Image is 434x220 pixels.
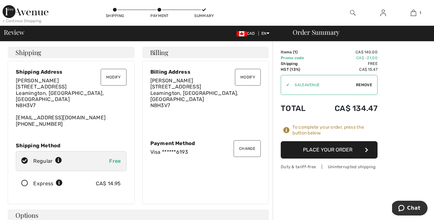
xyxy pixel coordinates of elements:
[237,31,257,36] span: CAD
[234,140,261,157] button: Change
[4,29,24,35] span: Review
[261,31,269,36] span: EN
[150,49,168,56] span: Billing
[316,55,378,61] td: CA$ -21.00
[3,18,42,24] div: < Continue Shopping
[392,201,428,217] iframe: Opens a widget where you can chat to one of our agents
[289,75,356,95] input: Promo code
[316,61,378,67] td: Free
[294,50,296,54] span: 1
[96,180,121,188] div: CA$ 14.95
[399,9,429,17] a: 1
[285,29,430,35] div: Order Summary
[411,9,416,17] img: My Bag
[150,78,193,84] span: [PERSON_NAME]
[3,5,48,18] img: 1ère Avenue
[375,9,391,17] a: Sign In
[235,69,261,86] button: Modify
[316,67,378,72] td: CA$ 15.47
[16,69,126,75] div: Shipping Address
[380,9,386,17] img: My Info
[281,141,378,159] button: Place Your Order
[316,97,378,119] td: CA$ 134.47
[16,78,59,84] span: [PERSON_NAME]
[150,140,261,146] div: Payment Method
[33,157,62,165] div: Regular
[150,84,238,108] span: [STREET_ADDRESS] Leamington, [GEOGRAPHIC_DATA], [GEOGRAPHIC_DATA] N8H3V7
[281,97,316,119] td: Total
[109,158,121,164] span: Free
[419,10,421,16] span: 1
[16,142,126,149] div: Shipping Method
[281,67,316,72] td: HST (13%)
[281,49,316,55] td: Items ( )
[150,13,169,19] div: Payment
[316,49,378,55] td: CA$ 140.00
[33,180,63,188] div: Express
[237,31,247,36] img: Canadian Dollar
[281,55,316,61] td: Promo code
[15,49,41,56] span: Shipping
[194,13,214,19] div: Summary
[101,69,126,86] button: Modify
[356,82,372,88] span: Remove
[16,78,126,127] div: [EMAIL_ADDRESS][DOMAIN_NAME] [PHONE_NUMBER]
[350,9,356,17] img: search the website
[105,13,125,19] div: Shipping
[16,84,104,108] span: [STREET_ADDRESS] Leamington, [GEOGRAPHIC_DATA], [GEOGRAPHIC_DATA] N8H3V7
[281,82,289,88] div: ✔
[281,164,378,170] div: Duty & tariff-free | Uninterrupted shipping
[281,61,316,67] td: Shipping
[150,69,261,75] div: Billing Address
[292,124,378,136] div: To complete your order, press the button below.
